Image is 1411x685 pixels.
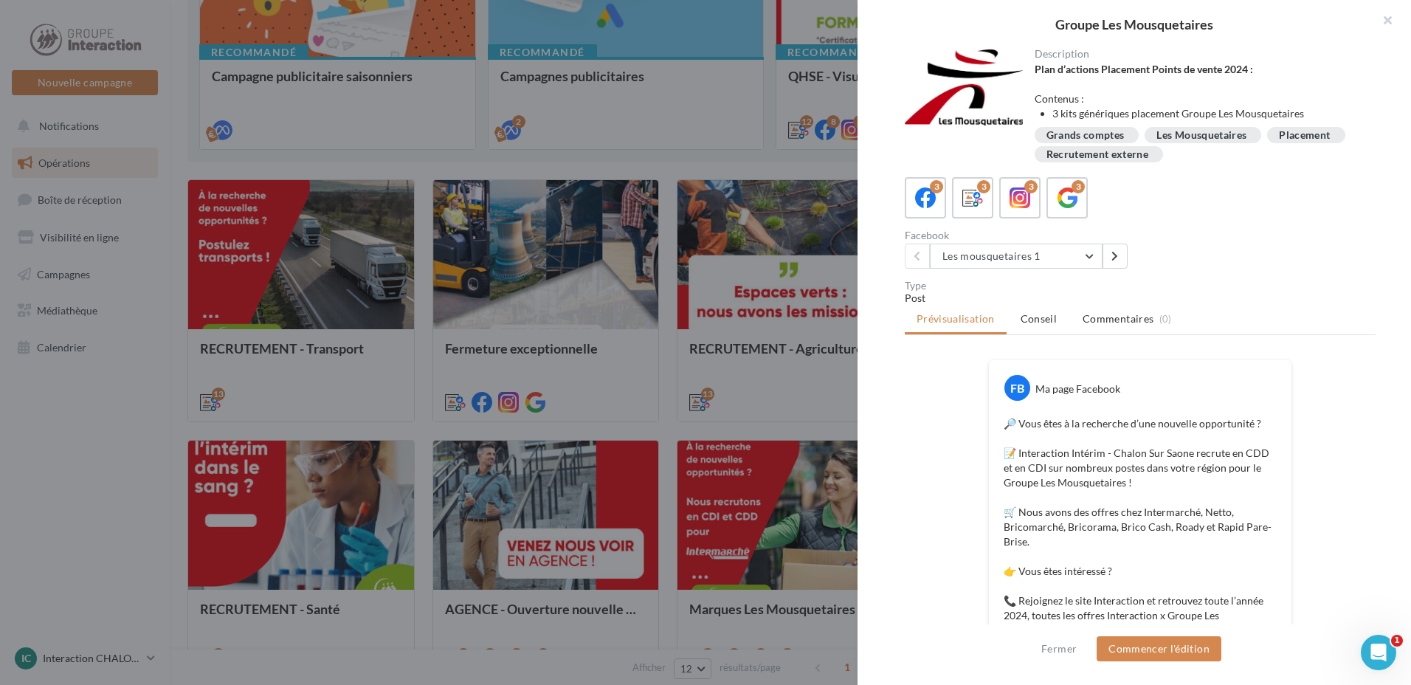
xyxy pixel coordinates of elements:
div: Post [905,291,1376,306]
div: Placement [1279,130,1330,141]
div: Contenus : [1035,62,1365,121]
div: FB [1004,375,1030,401]
div: 3 [1024,180,1038,193]
div: Les Mousquetaires [1156,130,1246,141]
div: Description [1035,49,1365,59]
span: 1 [1391,635,1403,647]
span: Commentaires [1083,311,1153,326]
div: Facebook [905,230,1134,241]
button: Les mousquetaires 1 [930,244,1103,269]
p: 🔎 Vous êtes à la recherche d’une nouvelle opportunité ? 📝 Interaction Intérim - Chalon Sur Saone ... [1004,416,1277,653]
strong: Plan d’actions Placement Points de vente 2024 : [1035,63,1253,75]
div: 3 [930,180,943,193]
div: 3 [1072,180,1085,193]
div: 3 [977,180,990,193]
li: 3 kits génériques placement Groupe Les Mousquetaires [1052,106,1365,121]
div: Type [905,280,1376,291]
iframe: Intercom live chat [1361,635,1396,670]
div: Recrutement externe [1046,149,1149,160]
div: Ma page Facebook [1035,382,1120,396]
div: Groupe Les Mousquetaires [881,18,1387,31]
span: (0) [1159,313,1172,325]
span: Conseil [1021,312,1057,325]
button: Commencer l'édition [1097,636,1221,661]
div: Grands comptes [1046,130,1125,141]
button: Fermer [1035,640,1083,658]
